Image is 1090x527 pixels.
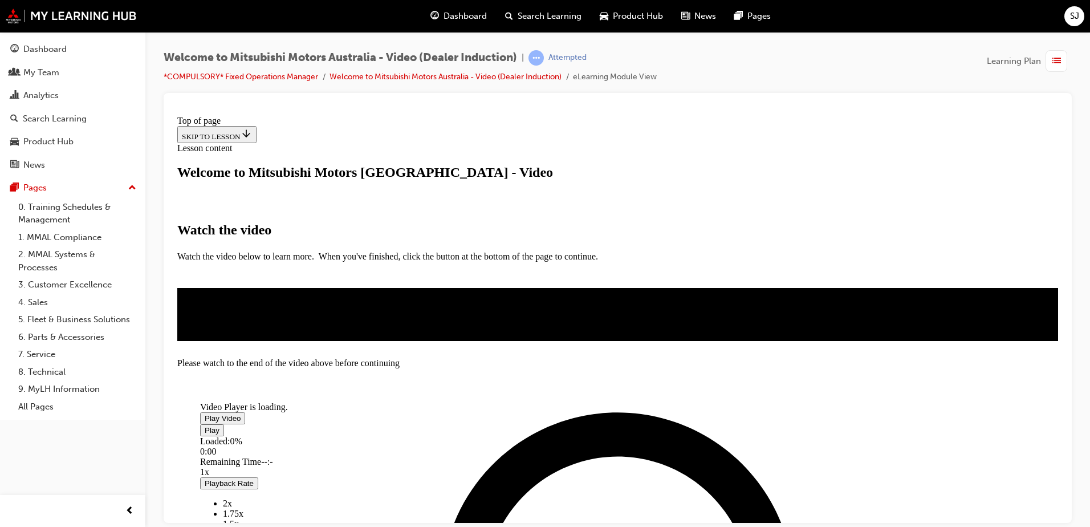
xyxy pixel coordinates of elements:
[23,181,47,194] div: Pages
[5,177,141,198] button: Pages
[5,62,141,83] a: My Team
[14,329,141,346] a: 6. Parts & Accessories
[23,135,74,148] div: Product Hub
[694,10,716,23] span: News
[10,137,19,147] span: car-icon
[528,50,544,66] span: learningRecordVerb_ATTEMPT-icon
[23,43,67,56] div: Dashboard
[10,114,18,124] span: search-icon
[725,5,780,28] a: pages-iconPages
[23,112,87,125] div: Search Learning
[10,160,19,171] span: news-icon
[573,71,657,84] li: eLearning Module View
[496,5,591,28] a: search-iconSearch Learning
[10,44,19,55] span: guage-icon
[14,198,141,229] a: 0. Training Schedules & Management
[128,181,136,196] span: up-icon
[522,51,524,64] span: |
[9,21,79,30] span: SKIP TO LESSON
[330,72,562,82] a: Welcome to Mitsubishi Motors Australia - Video (Dealer Induction)
[548,52,587,63] div: Attempted
[5,111,99,126] strong: Watch the video
[5,108,141,129] a: Search Learning
[5,37,141,177] button: DashboardMy TeamAnalyticsSearch LearningProduct HubNews
[591,5,672,28] a: car-iconProduct Hub
[1052,54,1061,68] span: list-icon
[987,55,1041,68] span: Learning Plan
[14,294,141,311] a: 4. Sales
[734,9,743,23] span: pages-icon
[505,9,513,23] span: search-icon
[518,10,581,23] span: Search Learning
[164,51,517,64] span: Welcome to Mitsubishi Motors Australia - Video (Dealer Induction)
[14,229,141,246] a: 1. MMAL Compliance
[164,72,318,82] a: *COMPULSORY* Fixed Operations Manager
[5,15,84,32] button: SKIP TO LESSON
[5,140,885,151] p: Watch the video below to learn more. When you've finished, click the button at the bottom of the ...
[5,247,885,257] div: Please watch to the end of the video above before continuing
[14,346,141,363] a: 7. Service
[10,91,19,101] span: chart-icon
[14,398,141,416] a: All Pages
[5,39,141,60] a: Dashboard
[23,66,59,79] div: My Team
[681,9,690,23] span: news-icon
[125,504,134,518] span: prev-icon
[5,85,141,106] a: Analytics
[987,50,1072,72] button: Learning Plan
[5,155,141,176] a: News
[444,10,487,23] span: Dashboard
[6,9,137,23] img: mmal
[5,32,59,42] span: Lesson content
[14,311,141,329] a: 5. Fleet & Business Solutions
[421,5,496,28] a: guage-iconDashboard
[5,54,885,69] h1: Welcome to Mitsubishi Motors [GEOGRAPHIC_DATA] - Video
[5,5,885,15] div: Top of page
[430,9,439,23] span: guage-icon
[5,131,141,152] a: Product Hub
[672,5,725,28] a: news-iconNews
[23,89,59,102] div: Analytics
[1070,10,1079,23] span: SJ
[14,276,141,294] a: 3. Customer Excellence
[14,380,141,398] a: 9. MyLH Information
[23,159,45,172] div: News
[14,363,141,381] a: 8. Technical
[1064,6,1084,26] button: SJ
[600,9,608,23] span: car-icon
[613,10,663,23] span: Product Hub
[14,246,141,276] a: 2. MMAL Systems & Processes
[10,183,19,193] span: pages-icon
[747,10,771,23] span: Pages
[10,68,19,78] span: people-icon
